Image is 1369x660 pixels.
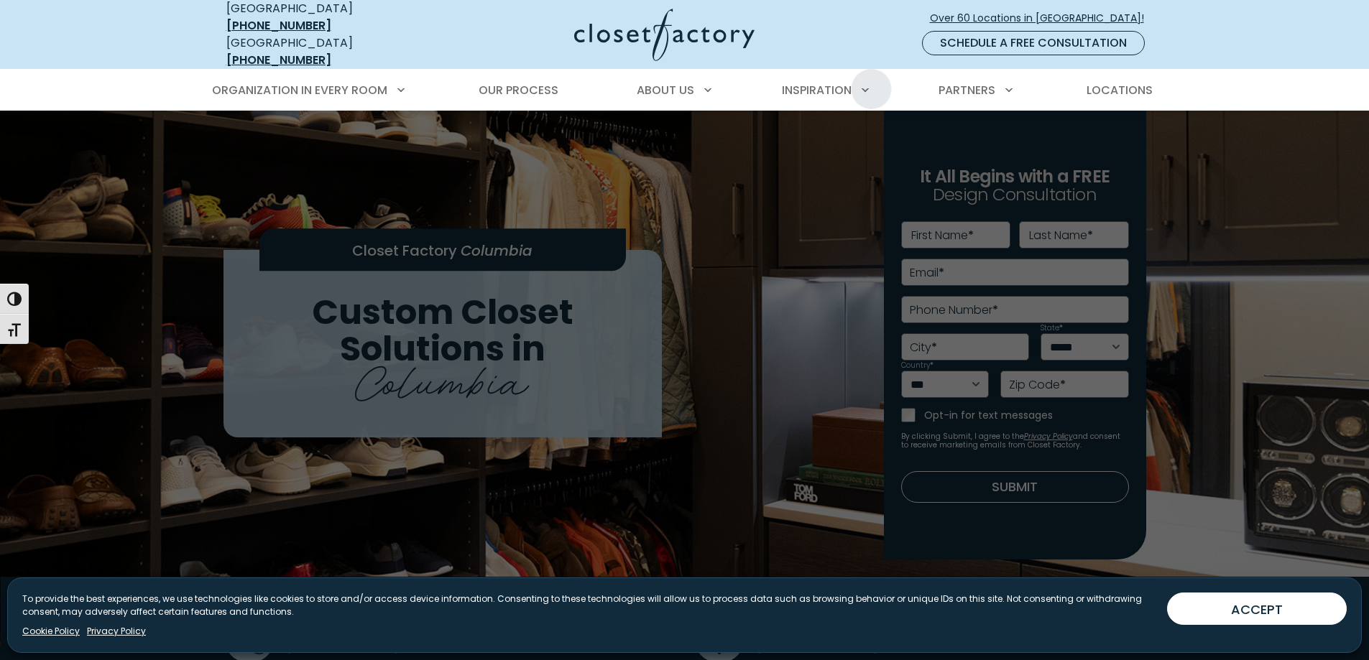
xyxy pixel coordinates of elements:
[87,625,146,638] a: Privacy Policy
[226,34,435,69] div: [GEOGRAPHIC_DATA]
[574,9,755,61] img: Closet Factory Logo
[22,625,80,638] a: Cookie Policy
[226,52,331,68] a: [PHONE_NUMBER]
[212,82,387,98] span: Organization in Every Room
[782,82,852,98] span: Inspiration
[1167,592,1347,625] button: ACCEPT
[922,31,1145,55] a: Schedule a Free Consultation
[226,17,331,34] a: [PHONE_NUMBER]
[929,6,1156,31] a: Over 60 Locations in [GEOGRAPHIC_DATA]!
[202,70,1168,111] nav: Primary Menu
[930,11,1156,26] span: Over 60 Locations in [GEOGRAPHIC_DATA]!
[22,592,1156,618] p: To provide the best experiences, we use technologies like cookies to store and/or access device i...
[1087,82,1153,98] span: Locations
[637,82,694,98] span: About Us
[939,82,995,98] span: Partners
[479,82,558,98] span: Our Process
